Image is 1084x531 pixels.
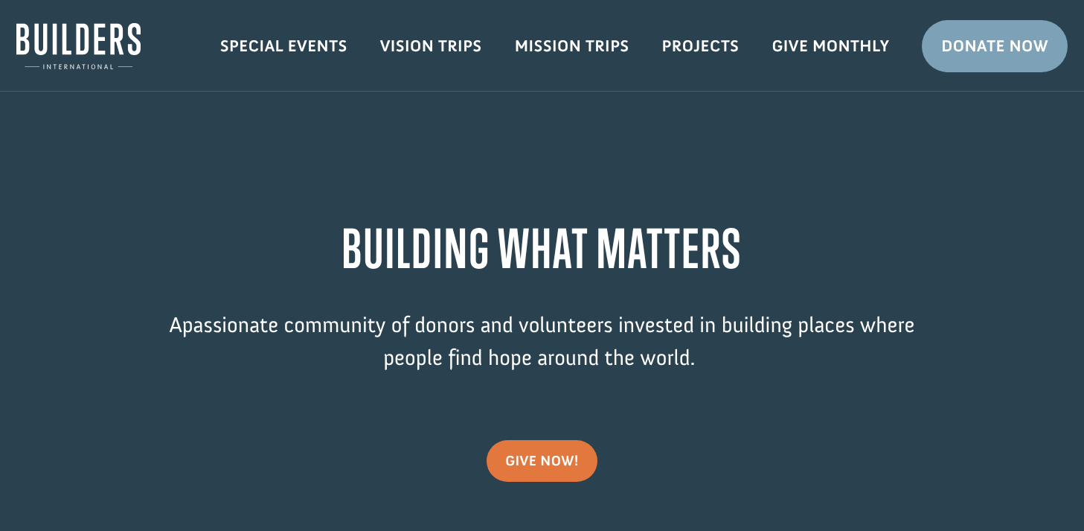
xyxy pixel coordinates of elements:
a: Give Monthly [755,25,905,68]
a: give now! [487,440,597,482]
p: passionate community of donors and volunteers invested in building places where people find hope ... [141,309,944,396]
a: Donate Now [922,20,1068,72]
a: Special Events [204,25,364,68]
a: Projects [646,25,756,68]
span: A [169,311,182,338]
img: Builders International [16,23,141,69]
h1: BUILDING WHAT MATTERS [141,217,944,287]
a: Vision Trips [364,25,498,68]
a: Mission Trips [498,25,646,68]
